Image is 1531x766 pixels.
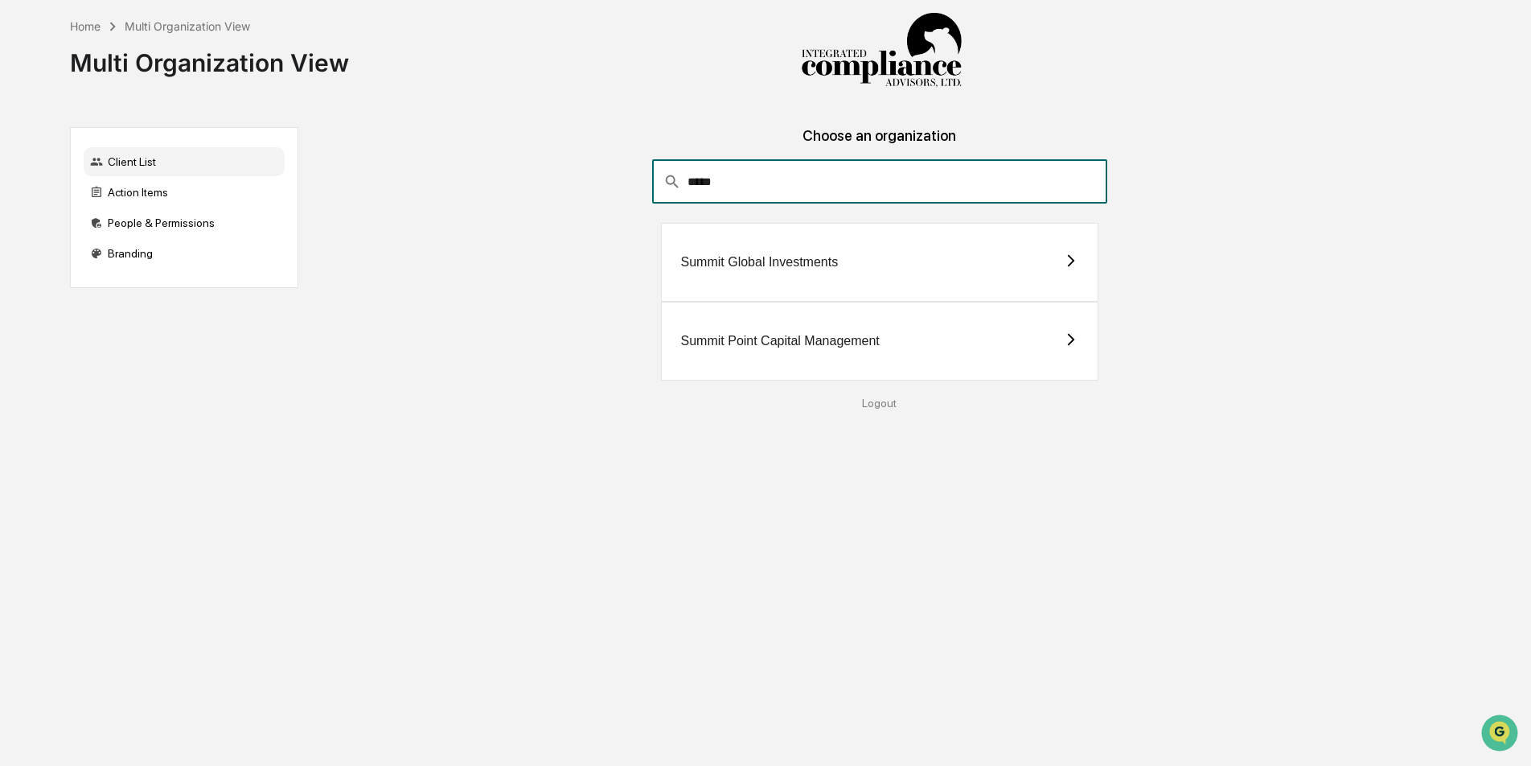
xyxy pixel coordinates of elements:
div: Multi Organization View [125,19,250,33]
button: Start new chat [273,128,293,147]
div: Multi Organization View [70,35,349,77]
img: 1746055101610-c473b297-6a78-478c-a979-82029cc54cd1 [16,123,45,152]
iframe: Open customer support [1480,713,1523,756]
div: Client List [84,147,285,176]
a: 🔎Data Lookup [10,227,108,256]
div: Choose an organization [311,127,1448,160]
div: Logout [311,397,1448,410]
span: Data Lookup [32,233,101,249]
div: Summit Global Investments [681,255,839,270]
div: consultant-dashboard__filter-organizations-search-bar [652,160,1106,204]
span: Attestations [133,203,199,219]
div: Start new chat [55,123,264,139]
div: People & Permissions [84,208,285,237]
span: Pylon [160,273,195,285]
a: Powered byPylon [113,272,195,285]
div: Action Items [84,178,285,207]
div: 🖐️ [16,204,29,217]
div: We're available if you need us! [55,139,203,152]
input: Clear [42,73,265,90]
span: Preclearance [32,203,104,219]
div: Home [70,19,101,33]
p: How can we help? [16,34,293,60]
div: Summit Point Capital Management [681,334,880,348]
div: 🗄️ [117,204,129,217]
img: Integrated Compliance Advisors [801,13,962,89]
a: 🗄️Attestations [110,196,206,225]
div: Branding [84,239,285,268]
div: 🔎 [16,235,29,248]
a: 🖐️Preclearance [10,196,110,225]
